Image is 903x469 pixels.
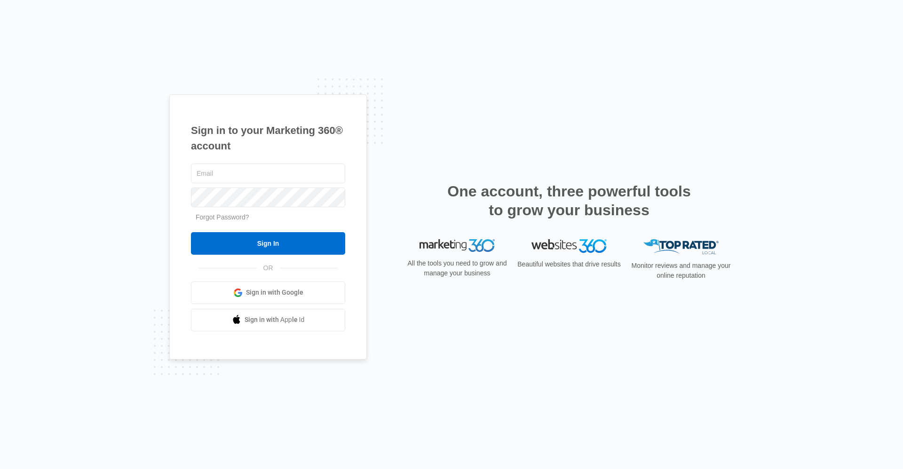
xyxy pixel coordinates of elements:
[628,261,734,281] p: Monitor reviews and manage your online reputation
[404,258,510,278] p: All the tools you need to grow and manage your business
[246,288,303,297] span: Sign in with Google
[196,213,249,221] a: Forgot Password?
[191,164,345,183] input: Email
[444,182,694,219] h2: One account, three powerful tools to grow your business
[643,239,719,255] img: Top Rated Local
[191,281,345,304] a: Sign in with Google
[191,232,345,255] input: Sign In
[191,309,345,331] a: Sign in with Apple Id
[420,239,495,252] img: Marketing 360
[191,123,345,154] h1: Sign in to your Marketing 360® account
[257,263,280,273] span: OR
[516,259,622,269] p: Beautiful websites that drive results
[531,239,607,253] img: Websites 360
[245,315,305,325] span: Sign in with Apple Id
